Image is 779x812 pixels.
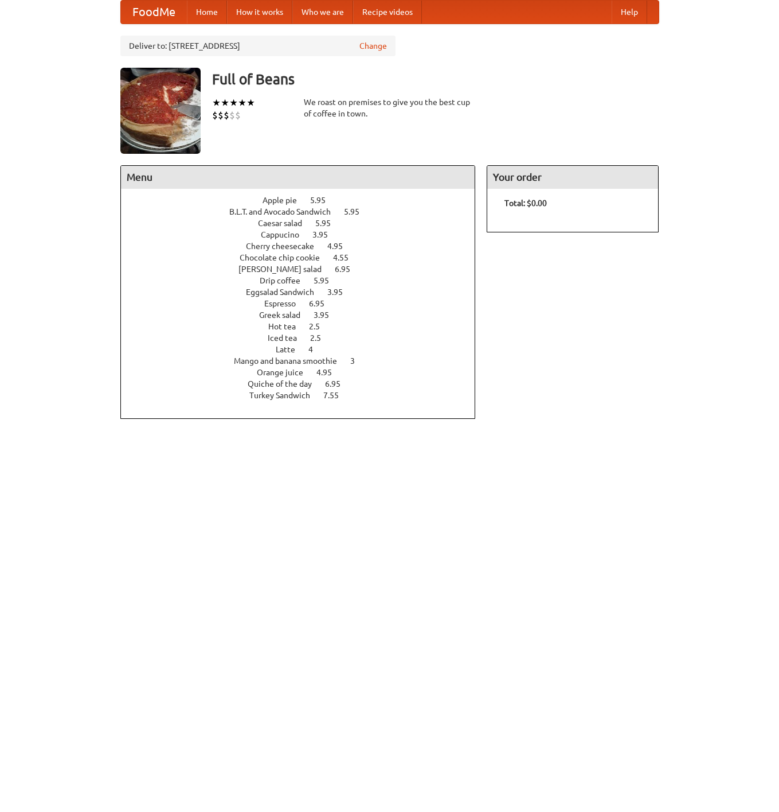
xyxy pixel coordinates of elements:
a: Cappucino 3.95 [261,230,349,239]
a: Iced tea 2.5 [268,333,342,343]
span: Apple pie [263,196,308,205]
span: Latte [276,345,307,354]
b: Total: $0.00 [504,199,547,208]
li: ★ [246,96,255,109]
span: 4.95 [316,368,343,377]
span: 7.55 [323,391,350,400]
a: Who we are [292,1,353,24]
a: Caesar salad 5.95 [258,219,352,228]
a: How it works [227,1,292,24]
span: 4.55 [333,253,360,262]
h4: Your order [487,166,658,189]
span: 5.95 [344,207,371,216]
span: 4.95 [327,242,354,251]
span: Quiche of the day [248,379,323,388]
a: Eggsalad Sandwich 3.95 [246,287,364,297]
span: Espresso [264,299,307,308]
span: Drip coffee [260,276,312,285]
span: Caesar salad [258,219,314,228]
a: B.L.T. and Avocado Sandwich 5.95 [229,207,381,216]
span: 3.95 [312,230,339,239]
a: Home [187,1,227,24]
span: Cherry cheesecake [246,242,326,251]
a: Recipe videos [353,1,422,24]
div: Deliver to: [STREET_ADDRESS] [120,36,396,56]
li: ★ [229,96,238,109]
span: B.L.T. and Avocado Sandwich [229,207,342,216]
span: 6.95 [309,299,336,308]
span: 3.95 [314,310,340,320]
span: 2.5 [309,322,331,331]
a: Help [612,1,647,24]
img: angular.jpg [120,68,201,154]
span: Chocolate chip cookie [240,253,331,262]
a: Orange juice 4.95 [257,368,353,377]
li: ★ [221,96,229,109]
a: FoodMe [121,1,187,24]
a: Chocolate chip cookie 4.55 [240,253,370,262]
a: Cherry cheesecake 4.95 [246,242,364,251]
li: $ [235,109,241,122]
span: Hot tea [268,322,307,331]
li: ★ [238,96,246,109]
span: 3.95 [327,287,354,297]
a: Hot tea 2.5 [268,322,341,331]
a: Espresso 6.95 [264,299,346,308]
span: Eggsalad Sandwich [246,287,326,297]
span: Iced tea [268,333,308,343]
a: Quiche of the day 6.95 [248,379,362,388]
span: 5.95 [315,219,342,228]
h4: Menu [121,166,475,189]
span: 5.95 [310,196,337,205]
a: Turkey Sandwich 7.55 [249,391,360,400]
li: $ [212,109,218,122]
span: Mango and banana smoothie [234,356,349,366]
span: 2.5 [310,333,332,343]
span: [PERSON_NAME] salad [238,265,333,274]
span: 6.95 [335,265,362,274]
a: Drip coffee 5.95 [260,276,350,285]
span: 5.95 [314,276,340,285]
a: Change [359,40,387,52]
span: 3 [350,356,366,366]
span: Orange juice [257,368,315,377]
h3: Full of Beans [212,68,659,91]
a: Greek salad 3.95 [259,310,350,320]
li: ★ [212,96,221,109]
span: 4 [308,345,324,354]
span: Turkey Sandwich [249,391,322,400]
li: $ [218,109,224,122]
a: Latte 4 [276,345,334,354]
a: Mango and banana smoothie 3 [234,356,376,366]
a: [PERSON_NAME] salad 6.95 [238,265,371,274]
span: 6.95 [325,379,352,388]
span: Greek salad [259,310,312,320]
li: $ [224,109,229,122]
li: $ [229,109,235,122]
div: We roast on premises to give you the best cup of coffee in town. [304,96,476,119]
a: Apple pie 5.95 [263,196,347,205]
span: Cappucino [261,230,311,239]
